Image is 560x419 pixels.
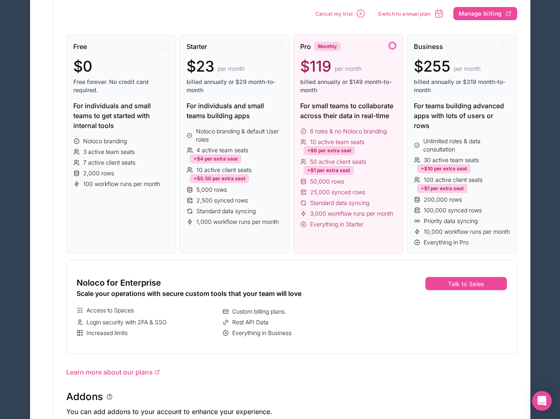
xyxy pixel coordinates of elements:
span: $255 [414,58,450,74]
button: Cancel my trial [313,6,369,21]
a: Learn more about our plans [66,367,517,377]
span: Login security with 2FA & SSO [86,318,167,326]
span: $23 [187,58,215,74]
p: You can add addons to your account to enhance your experience. [66,407,517,417]
span: 5,000 rows [196,186,227,194]
span: Everything in Starter [310,220,364,228]
span: 30 active team seats [424,156,479,164]
span: 10 active team seats [310,138,364,146]
span: Noloco branding & default User roles [196,127,283,144]
span: $119 [300,58,331,74]
span: 100,000 synced rows [424,206,482,214]
span: Cancel my trial [315,11,353,17]
span: 50 active client seats [310,158,366,166]
span: Unlimited roles & data consultation [423,137,510,154]
span: Increased limits [86,329,128,337]
span: Starter [187,42,207,51]
span: Free forever. No credit card required. [73,78,170,94]
span: Learn more about our plans [66,367,153,377]
div: Monthly [314,42,341,51]
div: +$6 per extra seat [303,146,355,155]
span: 100 workflow runs per month [83,180,160,188]
span: Pro [300,42,311,51]
span: per month [335,65,362,73]
div: +$1 per extra seat [417,184,467,193]
span: Everything in Pro [424,238,469,247]
span: 3 active team seats [83,148,135,156]
button: Switch to annual plan [375,6,446,21]
div: For individuals and small teams to get started with internal tools [73,101,170,130]
span: Access to Spaces [86,306,134,314]
div: +$4 per extra seat [190,154,241,163]
span: 25,000 synced rows [310,188,365,196]
span: Noloco for Enterprise [77,277,161,289]
button: Manage billing [453,7,517,20]
span: 6 roles & no Noloco branding [310,127,387,135]
div: Open Intercom Messenger [532,391,552,411]
span: Free [73,42,87,51]
div: Scale your operations with secure custom tools that your team will love [77,289,365,298]
span: 2,500 synced rows [196,196,248,205]
div: For teams building advanced apps with lots of users or rows [414,101,510,130]
span: Noloco branding [83,137,127,145]
span: 1,000 workflow runs per month [196,218,279,226]
span: 7 active client seats [83,158,135,167]
span: 50,000 rows [310,177,344,186]
span: 10 active client seats [196,166,252,174]
div: +$0.50 per extra seat [190,174,249,183]
span: billed annually or $319 month-to-month [414,78,510,94]
span: per month [454,65,481,73]
span: 200,000 rows [424,196,462,204]
div: +$10 per extra seat [417,164,471,173]
div: For individuals and small teams building apps [187,101,283,121]
span: billed annually or $29 month-to-month [187,78,283,94]
span: per month [218,65,245,73]
span: Manage billing [459,10,502,17]
div: For small teams to collaborate across their data in real-time [300,101,397,121]
span: 3,000 workflow runs per month [310,209,393,218]
span: 100 active client seats [424,176,483,184]
span: Rest API Data [232,318,268,326]
span: Business [414,42,443,51]
span: Everything in Business [232,329,292,337]
h1: Addons [66,390,103,403]
span: 10,000 workflow runs per month [424,228,510,236]
span: Custom billing plans. [232,307,286,316]
span: billed annually or $149 month-to-month [300,78,397,94]
span: Standard data syncing [196,207,256,215]
button: Talk to Sales [425,277,506,290]
span: Switch to annual plan [378,11,430,17]
span: Standard data syncing [310,199,369,207]
span: $0 [73,58,92,74]
span: 2,000 rows [83,169,114,177]
div: +$1 per extra seat [303,166,354,175]
span: 4 active team seats [196,146,248,154]
span: Priority data syncing [424,217,478,225]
